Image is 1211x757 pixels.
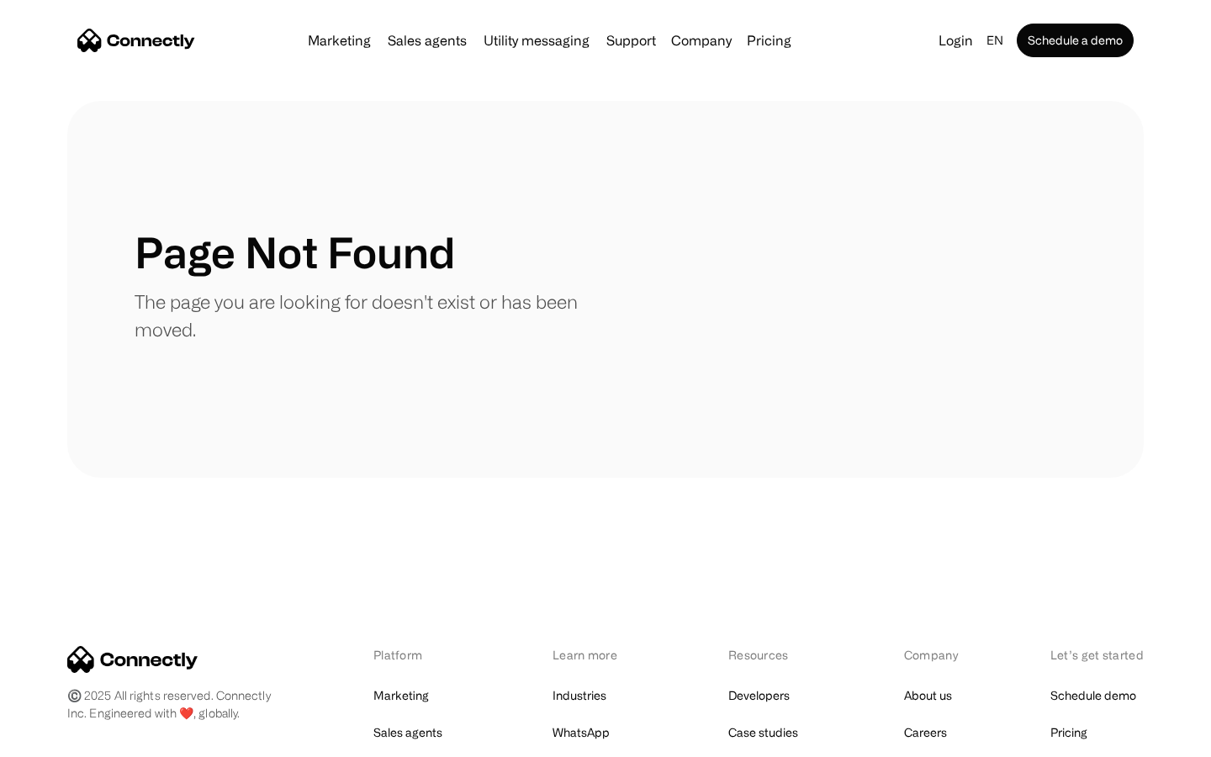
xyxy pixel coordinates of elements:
[904,684,952,707] a: About us
[932,29,980,52] a: Login
[373,721,442,744] a: Sales agents
[600,34,663,47] a: Support
[17,726,101,751] aside: Language selected: English
[740,34,798,47] a: Pricing
[728,646,817,664] div: Resources
[666,29,737,52] div: Company
[477,34,596,47] a: Utility messaging
[1050,646,1144,664] div: Let’s get started
[728,684,790,707] a: Developers
[728,721,798,744] a: Case studies
[373,684,429,707] a: Marketing
[1050,684,1136,707] a: Schedule demo
[986,29,1003,52] div: en
[135,227,455,278] h1: Page Not Found
[381,34,473,47] a: Sales agents
[135,288,605,343] p: The page you are looking for doesn't exist or has been moved.
[77,28,195,53] a: home
[34,728,101,751] ul: Language list
[980,29,1013,52] div: en
[904,721,947,744] a: Careers
[1050,721,1087,744] a: Pricing
[373,646,465,664] div: Platform
[1017,24,1134,57] a: Schedule a demo
[904,646,963,664] div: Company
[553,646,641,664] div: Learn more
[301,34,378,47] a: Marketing
[671,29,732,52] div: Company
[553,684,606,707] a: Industries
[553,721,610,744] a: WhatsApp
